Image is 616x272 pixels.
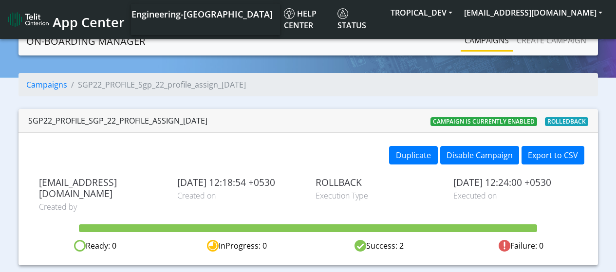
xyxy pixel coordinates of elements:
div: Failure: 0 [450,240,592,252]
span: Rolledback [545,117,588,126]
a: App Center [8,9,123,30]
button: Export to CSV [522,146,584,164]
span: Campaign is currently enabled [430,117,537,126]
button: [EMAIL_ADDRESS][DOMAIN_NAME] [458,4,608,21]
span: Created by [39,201,163,213]
span: Executed on [453,190,577,201]
a: Campaigns [26,79,67,90]
a: Campaigns [461,31,513,50]
span: [EMAIL_ADDRESS][DOMAIN_NAME] [39,177,163,199]
a: Create campaign [513,31,590,50]
a: Your current platform instance [131,4,272,23]
img: success.svg [355,240,366,252]
img: fail.svg [499,240,510,252]
span: [DATE] 12:24:00 +0530 [453,177,577,188]
button: Disable Campaign [440,146,519,164]
a: Help center [280,4,334,35]
button: TROPICAL_DEV [385,4,458,21]
img: status.svg [337,8,348,19]
li: SGP22_PROFILE_Sgp_22_profile_assign_[DATE] [67,79,246,91]
span: Execution Type [316,190,439,201]
img: knowledge.svg [284,8,295,19]
a: On-Boarding Manager [26,32,145,51]
span: App Center [53,13,125,31]
nav: breadcrumb [19,73,598,104]
a: Status [334,4,385,35]
span: Help center [284,8,317,31]
img: ready.svg [74,240,86,252]
img: in-progress.svg [207,240,219,252]
div: SGP22_PROFILE_Sgp_22_profile_assign_[DATE] [28,115,207,127]
span: [DATE] 12:18:54 +0530 [177,177,301,188]
span: Engineering-[GEOGRAPHIC_DATA] [131,8,273,20]
div: Ready: 0 [24,240,166,252]
img: logo-telit-cinterion-gw-new.png [8,12,49,27]
div: Success: 2 [308,240,450,252]
span: Created on [177,190,301,201]
span: ROLLBACK [316,177,439,188]
div: InProgress: 0 [166,240,308,252]
button: Duplicate [389,146,438,164]
span: Status [337,8,366,31]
